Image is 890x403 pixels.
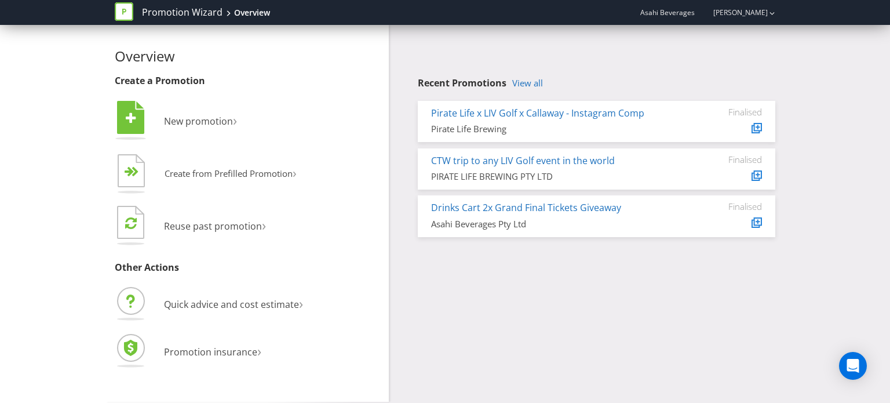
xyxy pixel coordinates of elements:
[431,201,621,214] a: Drinks Cart 2x Grand Final Tickets Giveaway
[692,107,762,117] div: Finalised
[164,115,233,128] span: New promotion
[431,170,675,183] div: PIRATE LIFE BREWING PTY LTD
[115,346,261,358] a: Promotion insurance›
[640,8,695,17] span: Asahi Beverages
[431,218,675,230] div: Asahi Beverages Pty Ltd
[431,154,615,167] a: CTW trip to any LIV Golf event in the world
[125,216,137,230] tspan: 
[164,220,262,233] span: Reuse past promotion
[126,112,136,125] tspan: 
[164,346,257,358] span: Promotion insurance
[262,215,266,234] span: ›
[115,263,380,273] h3: Other Actions
[257,341,261,360] span: ›
[115,49,380,64] h2: Overview
[164,298,299,311] span: Quick advice and cost estimate
[692,201,762,212] div: Finalised
[293,164,297,181] span: ›
[142,6,222,19] a: Promotion Wizard
[702,8,768,17] a: [PERSON_NAME]
[115,298,303,311] a: Quick advice and cost estimate›
[692,154,762,165] div: Finalised
[431,123,675,135] div: Pirate Life Brewing
[431,107,644,119] a: Pirate Life x LIV Golf x Callaway - Instagram Comp
[512,78,543,88] a: View all
[418,77,506,89] span: Recent Promotions
[132,166,139,177] tspan: 
[115,76,380,86] h3: Create a Promotion
[299,293,303,313] span: ›
[115,151,297,198] button: Create from Prefilled Promotion›
[839,352,867,380] div: Open Intercom Messenger
[234,7,270,19] div: Overview
[233,110,237,129] span: ›
[165,168,293,179] span: Create from Prefilled Promotion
